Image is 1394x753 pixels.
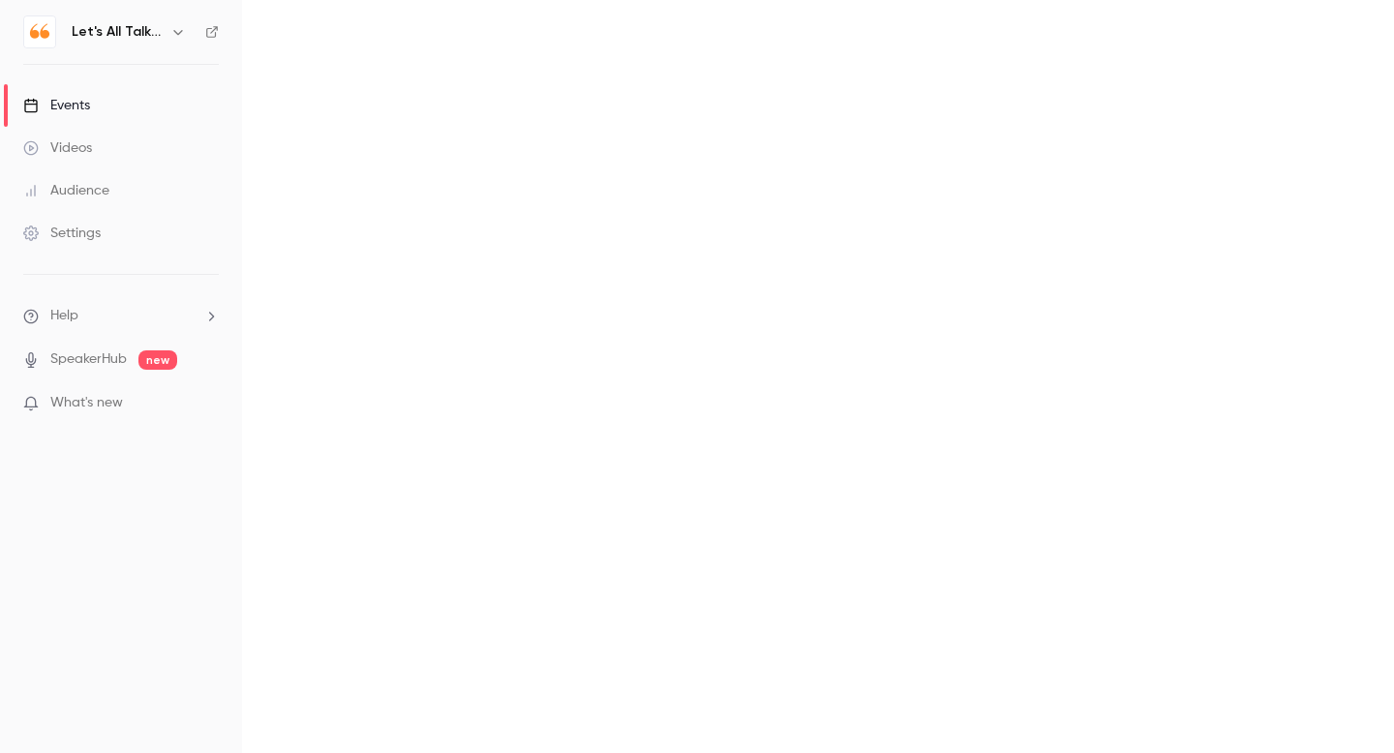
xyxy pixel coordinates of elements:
[72,22,163,42] h6: Let's All Talk Mental Health
[138,350,177,370] span: new
[23,138,92,158] div: Videos
[23,181,109,200] div: Audience
[50,393,123,413] span: What's new
[23,96,90,115] div: Events
[50,349,127,370] a: SpeakerHub
[23,306,219,326] li: help-dropdown-opener
[23,224,101,243] div: Settings
[24,16,55,47] img: Let's All Talk Mental Health
[50,306,78,326] span: Help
